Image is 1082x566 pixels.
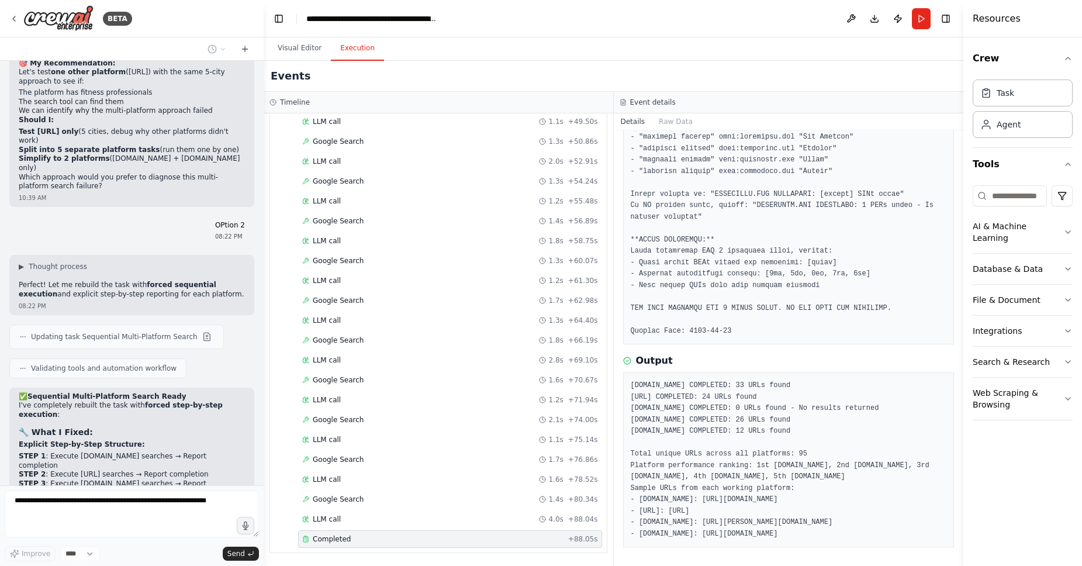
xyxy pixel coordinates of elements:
[313,276,341,285] span: LLM call
[568,157,598,166] span: + 52.91s
[19,127,78,136] strong: Test [URL] only
[51,68,126,76] strong: one other platform
[19,154,110,163] strong: Simplify to 2 platforms
[997,87,1014,99] div: Task
[568,495,598,504] span: + 80.34s
[630,98,676,107] h3: Event details
[548,336,563,345] span: 1.8s
[568,395,598,405] span: + 71.94s
[568,356,598,365] span: + 69.10s
[548,296,563,305] span: 1.7s
[23,5,94,32] img: Logo
[636,354,673,368] h3: Output
[568,375,598,385] span: + 70.67s
[313,515,341,524] span: LLM call
[548,276,563,285] span: 1.2s
[313,196,341,206] span: LLM call
[548,435,563,444] span: 1.1s
[5,546,56,561] button: Improve
[19,479,245,498] li: : Execute [DOMAIN_NAME] searches → Report completion
[313,375,364,385] span: Google Search
[568,177,598,186] span: + 54.24s
[19,452,46,460] strong: STEP 1
[997,119,1021,130] div: Agent
[215,221,245,230] p: OPtion 2
[548,157,563,166] span: 2.0s
[19,262,87,271] button: ▶Thought process
[227,549,245,558] span: Send
[548,316,563,325] span: 1.3s
[568,117,598,126] span: + 49.50s
[19,262,24,271] span: ▶
[973,75,1073,147] div: Crew
[652,113,700,130] button: Raw Data
[548,117,563,126] span: 1.1s
[548,216,563,226] span: 1.4s
[568,336,598,345] span: + 66.19s
[313,356,341,365] span: LLM call
[938,11,954,27] button: Hide right sidebar
[313,296,364,305] span: Google Search
[331,36,384,61] button: Execution
[548,455,563,464] span: 1.7s
[19,173,245,191] p: Which approach would you prefer to diagnose this multi-platform search failure?
[568,296,598,305] span: + 62.98s
[19,68,245,86] p: Let's test ([URL]) with the same 5-city approach to see if:
[973,316,1073,346] button: Integrations
[313,177,364,186] span: Google Search
[313,395,341,405] span: LLM call
[568,276,598,285] span: + 61.30s
[19,127,245,146] li: (5 cities, debug why other platforms didn't work)
[313,256,364,265] span: Google Search
[973,378,1073,420] button: Web Scraping & Browsing
[271,68,310,84] h2: Events
[236,42,254,56] button: Start a new chat
[973,181,1073,430] div: Tools
[280,98,310,107] h3: Timeline
[237,517,254,534] button: Click to speak your automation idea
[568,534,598,544] span: + 88.05s
[19,452,245,470] li: : Execute [DOMAIN_NAME] searches → Report completion
[19,116,54,124] strong: Should I:
[973,347,1073,377] button: Search & Research
[973,12,1021,26] h4: Resources
[973,285,1073,315] button: File & Document
[306,13,438,25] nav: breadcrumb
[973,42,1073,75] button: Crew
[568,137,598,146] span: + 50.86s
[19,470,46,478] strong: STEP 2
[31,364,177,373] span: Validating tools and automation workflow
[548,236,563,246] span: 1.8s
[313,216,364,226] span: Google Search
[271,11,287,27] button: Hide left sidebar
[548,475,563,484] span: 1.6s
[203,42,231,56] button: Switch to previous chat
[548,137,563,146] span: 1.3s
[548,256,563,265] span: 1.3s
[313,336,364,345] span: Google Search
[568,435,598,444] span: + 75.14s
[568,196,598,206] span: + 55.48s
[313,236,341,246] span: LLM call
[568,216,598,226] span: + 56.89s
[19,154,245,172] li: ([DOMAIN_NAME] + [DOMAIN_NAME] only)
[268,36,331,61] button: Visual Editor
[973,148,1073,181] button: Tools
[19,146,160,154] strong: Split into 5 separate platform tasks
[103,12,132,26] div: BETA
[631,380,947,540] pre: [DOMAIN_NAME] COMPLETED: 33 URLs found [URL] COMPLETED: 24 URLs found [DOMAIN_NAME] COMPLETED: 0 ...
[19,146,245,155] li: (run them one by one)
[19,470,245,479] li: : Execute [URL] searches → Report completion
[313,495,364,504] span: Google Search
[313,435,341,444] span: LLM call
[313,415,364,424] span: Google Search
[548,395,563,405] span: 1.2s
[22,549,50,558] span: Improve
[313,316,341,325] span: LLM call
[19,401,223,419] strong: forced step-by-step execution
[313,475,341,484] span: LLM call
[27,392,186,401] strong: Sequential Multi-Platform Search Ready
[973,254,1073,284] button: Database & Data
[19,302,245,310] div: 08:22 PM
[548,415,563,424] span: 2.1s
